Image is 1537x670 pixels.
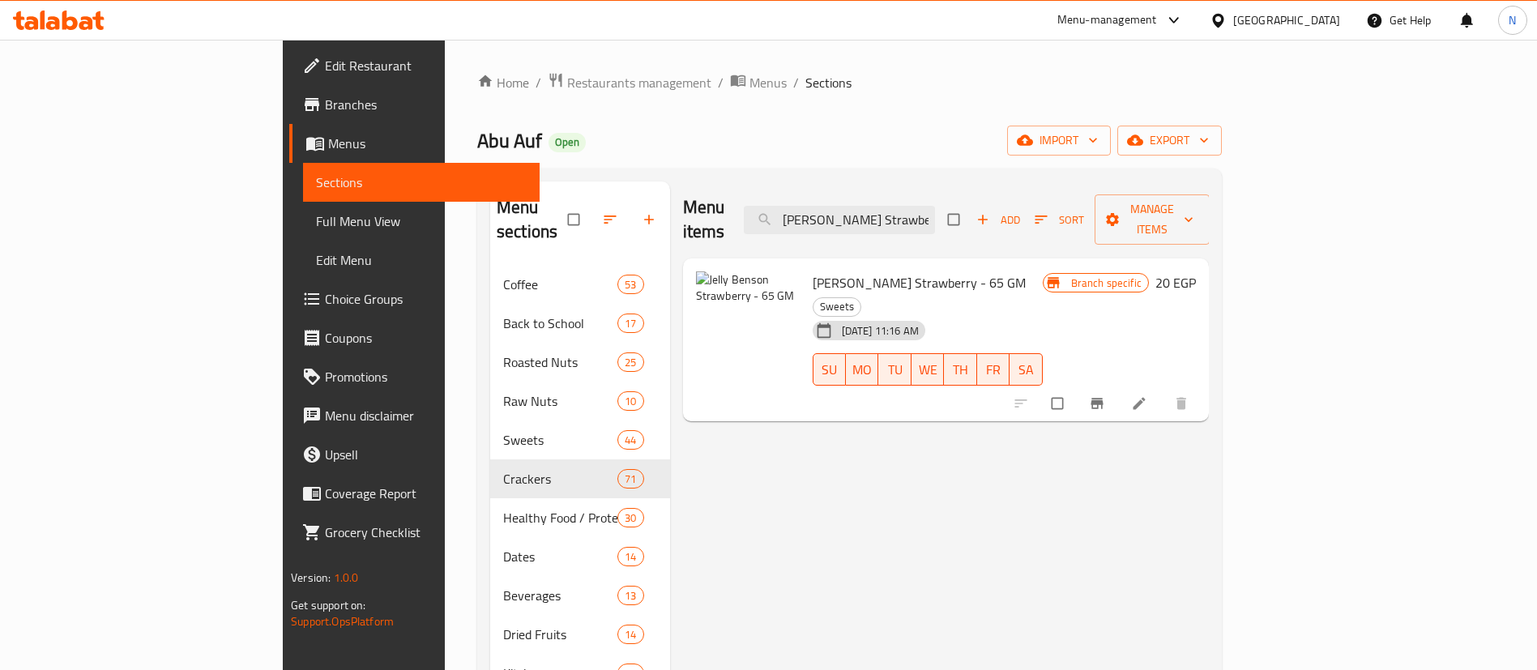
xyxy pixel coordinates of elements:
div: Back to School17 [490,304,670,343]
h6: 20 EGP [1155,271,1196,294]
button: Manage items [1095,194,1210,245]
div: Dates14 [490,537,670,576]
span: Select section [938,204,972,235]
div: items [617,547,643,566]
span: Add item [972,207,1024,233]
span: Add [976,211,1020,229]
span: SU [820,358,839,382]
a: Edit Restaurant [289,46,540,85]
div: Beverages13 [490,576,670,615]
span: WE [918,358,937,382]
div: items [617,586,643,605]
div: [GEOGRAPHIC_DATA] [1233,11,1340,29]
a: Choice Groups [289,280,540,318]
span: Edit Menu [316,250,527,270]
img: Jelly Benson Strawberry - 65 GM [696,271,800,375]
a: Full Menu View [303,202,540,241]
span: Promotions [325,367,527,386]
span: TH [950,358,970,382]
span: Roasted Nuts [503,352,617,372]
span: SA [1016,358,1035,382]
button: delete [1163,386,1202,421]
div: items [617,469,643,489]
span: Version: [291,567,331,588]
button: Branch-specific-item [1079,386,1118,421]
span: import [1020,130,1098,151]
span: 1.0.0 [334,567,359,588]
li: / [718,73,724,92]
a: Grocery Checklist [289,513,540,552]
span: 30 [618,510,643,526]
span: Coupons [325,328,527,348]
span: 17 [618,316,643,331]
span: TU [885,358,904,382]
span: Restaurants management [567,73,711,92]
a: Support.OpsPlatform [291,611,394,632]
a: Coupons [289,318,540,357]
a: Restaurants management [548,72,711,93]
li: / [793,73,799,92]
div: items [617,275,643,294]
div: Healthy Food / Protein Bars [503,508,617,527]
div: Crackers71 [490,459,670,498]
span: Coffee [503,275,617,294]
span: Branch specific [1065,275,1148,291]
div: Sweets44 [490,420,670,459]
span: Full Menu View [316,211,527,231]
span: Grocery Checklist [325,523,527,542]
a: Sections [303,163,540,202]
a: Coverage Report [289,474,540,513]
a: Edit Menu [303,241,540,280]
button: TU [878,353,911,386]
span: Back to School [503,314,617,333]
div: Sweets [813,297,861,317]
span: Sort [1035,211,1084,229]
div: items [617,391,643,411]
span: Beverages [503,586,617,605]
span: [PERSON_NAME] Strawberry - 65 GM [813,271,1026,295]
span: Get support on: [291,595,365,616]
span: Sweets [503,430,617,450]
span: MO [852,358,872,382]
span: 53 [618,277,643,292]
div: items [617,352,643,372]
div: Open [549,133,586,152]
span: 44 [618,433,643,448]
button: SA [1010,353,1042,386]
h2: Menu items [683,195,725,244]
button: SU [813,353,846,386]
a: Edit menu item [1131,395,1151,412]
span: 14 [618,627,643,642]
button: FR [977,353,1010,386]
a: Upsell [289,435,540,474]
span: export [1130,130,1209,151]
span: Dried Fruits [503,625,617,644]
span: Menus [328,134,527,153]
span: Crackers [503,469,617,489]
span: Edit Restaurant [325,56,527,75]
span: Select all sections [558,204,592,235]
span: Sort items [1024,207,1095,233]
input: search [744,206,935,234]
div: Coffee53 [490,265,670,304]
div: items [617,430,643,450]
div: Roasted Nuts25 [490,343,670,382]
nav: breadcrumb [477,72,1222,93]
span: FR [984,358,1003,382]
span: Dates [503,547,617,566]
button: MO [846,353,878,386]
span: 71 [618,472,643,487]
span: Menus [749,73,787,92]
div: items [617,314,643,333]
span: Manage items [1108,199,1197,240]
span: Sort sections [592,202,631,237]
span: Raw Nuts [503,391,617,411]
span: Select to update [1042,388,1076,419]
a: Menus [289,124,540,163]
